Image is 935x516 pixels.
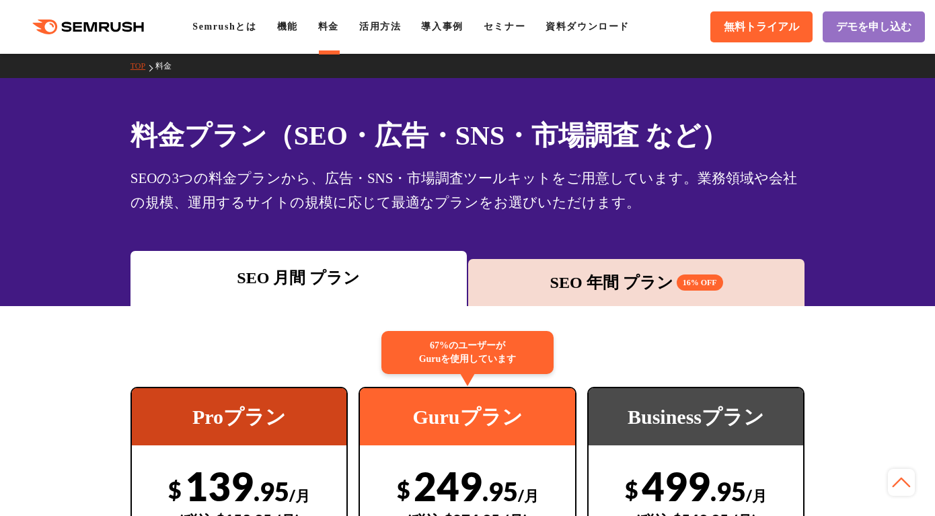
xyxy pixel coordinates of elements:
a: TOP [130,61,155,71]
span: /月 [746,486,767,505]
a: 活用方法 [359,22,401,32]
span: .95 [710,476,746,507]
a: 料金 [155,61,182,71]
span: $ [397,476,410,503]
div: Proプラン [132,388,347,445]
span: $ [168,476,182,503]
div: Businessプラン [589,388,804,445]
span: デモを申し込む [836,20,911,34]
a: 資料ダウンロード [546,22,630,32]
h1: 料金プラン（SEO・広告・SNS・市場調査 など） [130,116,805,155]
span: /月 [289,486,310,505]
span: 16% OFF [677,274,723,291]
a: 料金 [318,22,339,32]
span: .95 [482,476,518,507]
a: デモを申し込む [823,11,925,42]
a: 導入事例 [421,22,463,32]
span: /月 [518,486,539,505]
div: Guruプラン [360,388,575,445]
a: 機能 [277,22,298,32]
a: Semrushとは [192,22,256,32]
div: SEOの3つの料金プランから、広告・SNS・市場調査ツールキットをご用意しています。業務領域や会社の規模、運用するサイトの規模に応じて最適なプランをお選びいただけます。 [130,166,805,215]
div: SEO 年間 プラン [475,270,798,295]
a: 無料トライアル [710,11,813,42]
div: SEO 月間 プラン [137,266,460,290]
span: 無料トライアル [724,20,799,34]
div: 67%のユーザーが Guruを使用しています [381,331,554,374]
a: セミナー [484,22,525,32]
span: $ [625,476,638,503]
span: .95 [254,476,289,507]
